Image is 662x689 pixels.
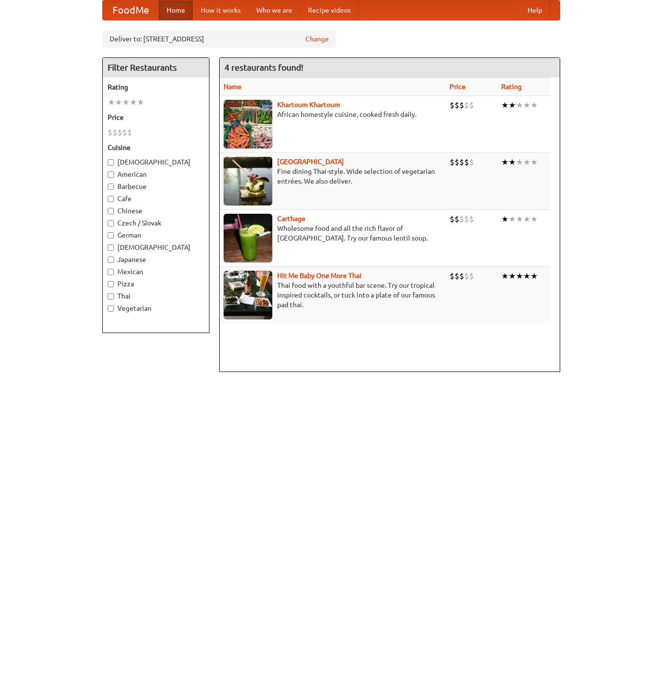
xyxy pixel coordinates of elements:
[224,100,272,149] img: khartoum.jpg
[108,257,114,263] input: Japanese
[115,97,122,108] li: ★
[108,255,204,264] label: Japanese
[108,218,204,228] label: Czech / Slovak
[509,100,516,111] li: ★
[108,157,204,167] label: [DEMOGRAPHIC_DATA]
[108,206,204,216] label: Chinese
[469,271,474,281] li: $
[122,127,127,138] li: $
[130,97,137,108] li: ★
[224,110,442,119] p: African homestyle cuisine, cooked fresh daily.
[127,127,132,138] li: $
[523,214,530,224] li: ★
[277,215,305,223] b: Carthage
[530,271,538,281] li: ★
[459,271,464,281] li: $
[277,101,340,109] a: Khartoum Khartoum
[224,223,442,243] p: Wholesome food and all the rich flavor of [GEOGRAPHIC_DATA]. Try our famous lentil soup.
[224,214,272,262] img: carthage.jpg
[464,271,469,281] li: $
[450,157,454,168] li: $
[450,214,454,224] li: $
[530,100,538,111] li: ★
[509,214,516,224] li: ★
[454,157,459,168] li: $
[108,143,204,152] h5: Cuisine
[108,112,204,122] h5: Price
[224,271,272,319] img: babythai.jpg
[248,0,300,20] a: Who we are
[224,280,442,310] p: Thai food with a youthful bar scene. Try our tropical inspired cocktails, or tuck into a plate of...
[501,271,509,281] li: ★
[469,157,474,168] li: $
[464,100,469,111] li: $
[224,83,242,91] a: Name
[225,63,303,72] ng-pluralize: 4 restaurants found!
[117,127,122,138] li: $
[108,97,115,108] li: ★
[464,214,469,224] li: $
[501,214,509,224] li: ★
[277,158,344,166] a: [GEOGRAPHIC_DATA]
[450,271,454,281] li: $
[523,100,530,111] li: ★
[450,83,466,91] a: Price
[523,271,530,281] li: ★
[305,34,329,44] a: Change
[523,157,530,168] li: ★
[469,100,474,111] li: $
[469,214,474,224] li: $
[454,271,459,281] li: $
[520,0,550,20] a: Help
[108,169,204,179] label: American
[108,293,114,299] input: Thai
[530,214,538,224] li: ★
[108,182,204,191] label: Barbecue
[464,157,469,168] li: $
[459,214,464,224] li: $
[108,208,114,214] input: Chinese
[108,230,204,240] label: German
[159,0,193,20] a: Home
[108,196,114,202] input: Cafe
[501,83,522,91] a: Rating
[103,58,209,77] h4: Filter Restaurants
[108,269,114,275] input: Mexican
[454,214,459,224] li: $
[193,0,248,20] a: How it works
[108,127,113,138] li: $
[459,157,464,168] li: $
[108,303,204,313] label: Vegetarian
[300,0,359,20] a: Recipe videos
[137,97,144,108] li: ★
[108,281,114,287] input: Pizza
[509,271,516,281] li: ★
[501,157,509,168] li: ★
[103,0,159,20] a: FoodMe
[122,97,130,108] li: ★
[450,100,454,111] li: $
[108,244,114,251] input: [DEMOGRAPHIC_DATA]
[516,214,523,224] li: ★
[516,100,523,111] li: ★
[516,157,523,168] li: ★
[277,272,361,279] a: Hit Me Baby One More Thai
[108,82,204,92] h5: Rating
[102,30,336,48] div: Deliver to: [STREET_ADDRESS]
[108,194,204,204] label: Cafe
[108,305,114,312] input: Vegetarian
[108,279,204,289] label: Pizza
[108,291,204,301] label: Thai
[108,220,114,226] input: Czech / Slovak
[113,127,117,138] li: $
[224,157,272,205] img: satay.jpg
[108,267,204,277] label: Mexican
[108,159,114,166] input: [DEMOGRAPHIC_DATA]
[224,167,442,186] p: Fine dining Thai-style. Wide selection of vegetarian entrées. We also deliver.
[108,232,114,239] input: German
[108,171,114,178] input: American
[108,184,114,190] input: Barbecue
